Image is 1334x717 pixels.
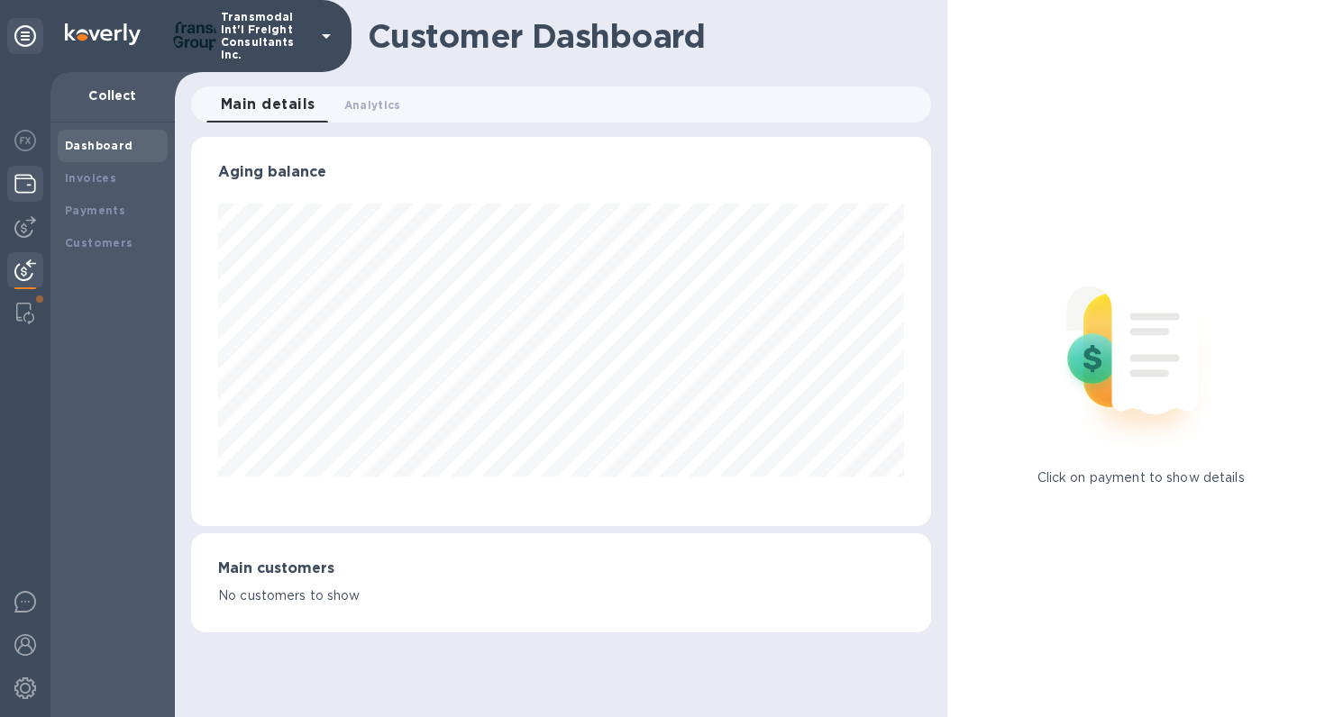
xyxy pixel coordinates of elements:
[65,236,133,250] b: Customers
[14,173,36,195] img: Wallets
[218,586,904,605] p: No customers to show
[65,204,125,217] b: Payments
[368,17,918,55] h1: Customer Dashboard
[65,23,141,45] img: Logo
[65,86,160,104] p: Collect
[1037,468,1245,487] p: Click on payment to show details
[218,560,904,577] h3: Main customers
[221,11,311,61] p: Transmodal Int'l Freight Consultants Inc.
[218,164,904,181] h3: Aging balance
[344,95,401,114] span: Analytics
[65,171,116,185] b: Invoices
[221,92,315,117] span: Main details
[14,130,36,151] img: Foreign exchange
[7,18,43,54] div: Unpin categories
[65,139,133,152] b: Dashboard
